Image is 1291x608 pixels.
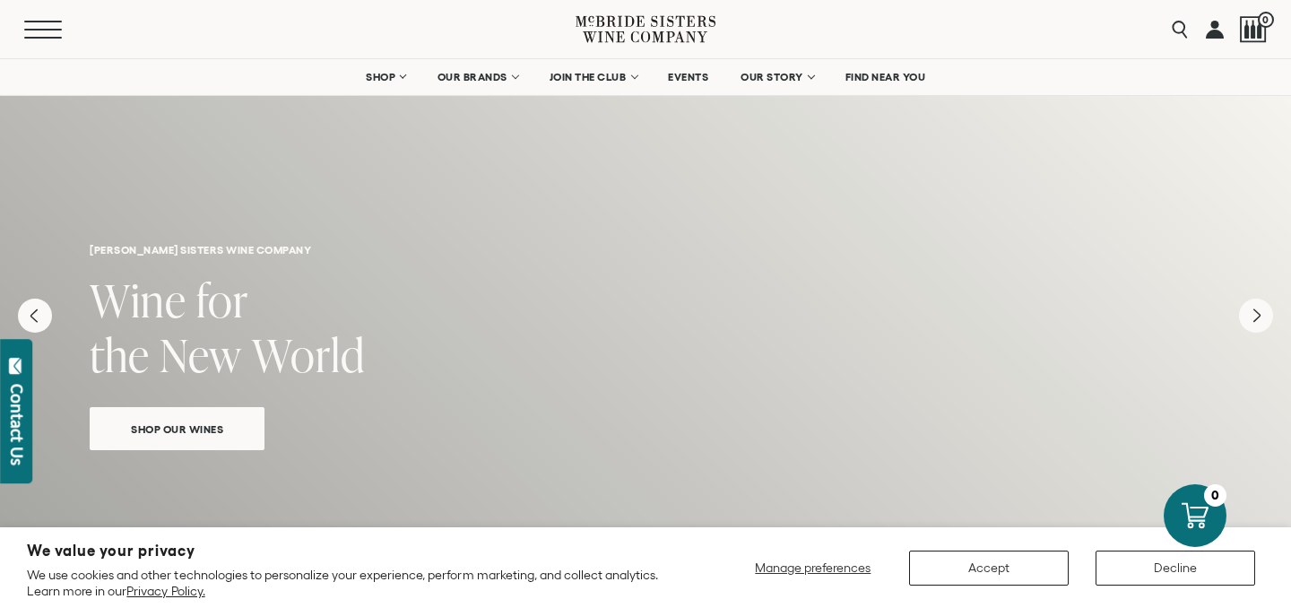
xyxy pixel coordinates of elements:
span: New [160,324,242,386]
span: 0 [1258,12,1274,28]
span: FIND NEAR YOU [845,71,926,83]
a: Privacy Policy. [126,584,204,598]
a: EVENTS [656,59,720,95]
span: EVENTS [668,71,708,83]
div: 0 [1204,484,1226,507]
span: Shop Our Wines [100,419,255,439]
a: SHOP [354,59,417,95]
button: Previous [18,299,52,333]
a: Shop Our Wines [90,407,264,450]
span: SHOP [366,71,396,83]
button: Mobile Menu Trigger [24,21,89,39]
span: Wine [90,269,186,331]
span: World [252,324,365,386]
a: FIND NEAR YOU [834,59,938,95]
span: JOIN THE CLUB [550,71,627,83]
button: Accept [909,551,1069,586]
button: Decline [1096,551,1255,586]
h6: [PERSON_NAME] sisters wine company [90,244,1201,256]
h2: We value your privacy [27,543,682,559]
p: We use cookies and other technologies to personalize your experience, perform marketing, and coll... [27,567,682,599]
a: OUR BRANDS [426,59,529,95]
span: OUR BRANDS [438,71,507,83]
span: for [196,269,248,331]
span: OUR STORY [741,71,803,83]
button: Manage preferences [744,551,882,586]
span: Manage preferences [755,560,871,575]
span: the [90,324,150,386]
div: Contact Us [8,384,26,465]
a: JOIN THE CLUB [538,59,648,95]
button: Next [1239,299,1273,333]
a: OUR STORY [729,59,825,95]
